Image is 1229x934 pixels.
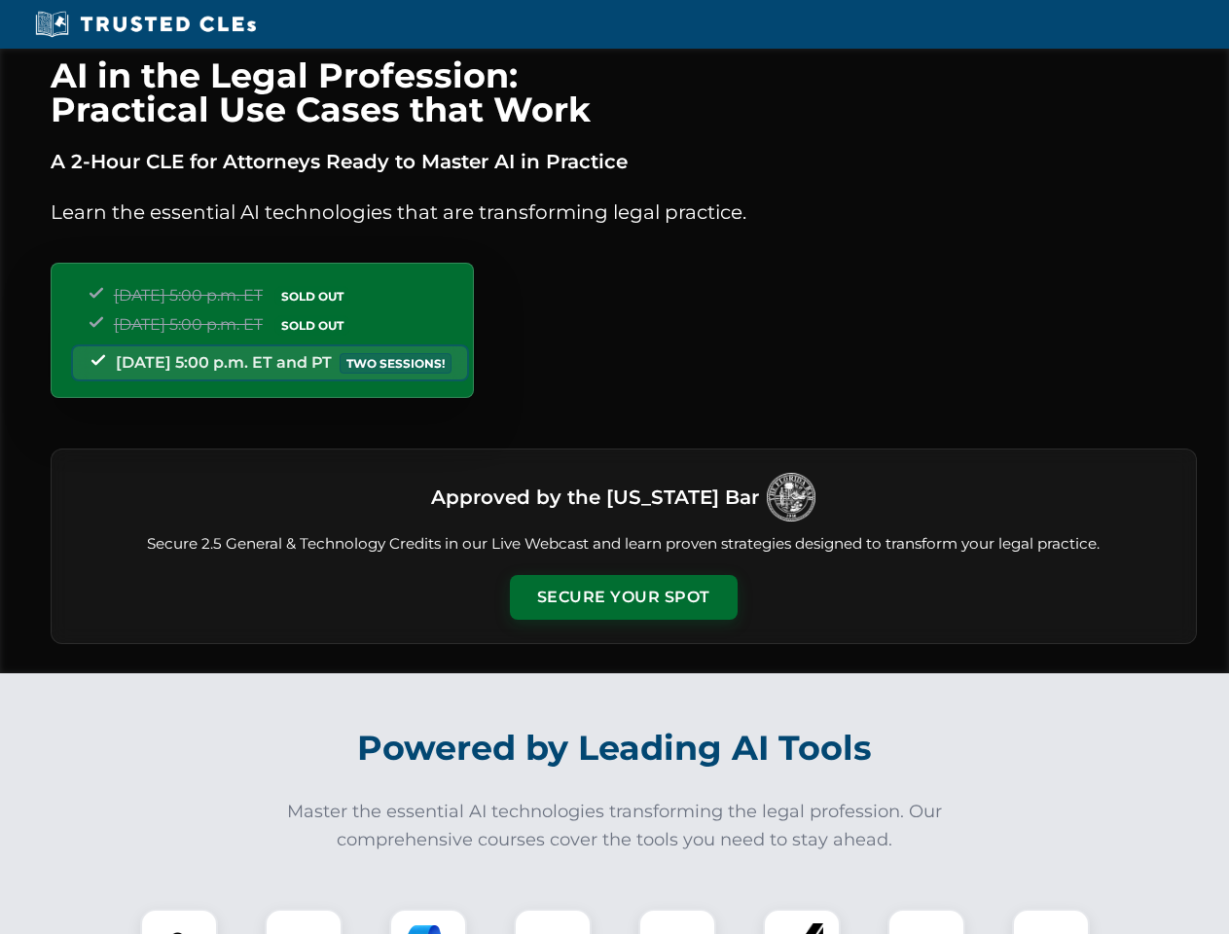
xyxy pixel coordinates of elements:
span: [DATE] 5:00 p.m. ET [114,286,263,305]
p: Master the essential AI technologies transforming the legal profession. Our comprehensive courses... [274,798,956,854]
p: Secure 2.5 General & Technology Credits in our Live Webcast and learn proven strategies designed ... [75,533,1173,556]
img: Logo [767,473,815,521]
span: SOLD OUT [274,315,350,336]
span: [DATE] 5:00 p.m. ET [114,315,263,334]
p: A 2-Hour CLE for Attorneys Ready to Master AI in Practice [51,146,1197,177]
h3: Approved by the [US_STATE] Bar [431,480,759,515]
button: Secure Your Spot [510,575,738,620]
h2: Powered by Leading AI Tools [76,714,1154,782]
h1: AI in the Legal Profession: Practical Use Cases that Work [51,58,1197,126]
img: Trusted CLEs [29,10,262,39]
span: SOLD OUT [274,286,350,306]
p: Learn the essential AI technologies that are transforming legal practice. [51,197,1197,228]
